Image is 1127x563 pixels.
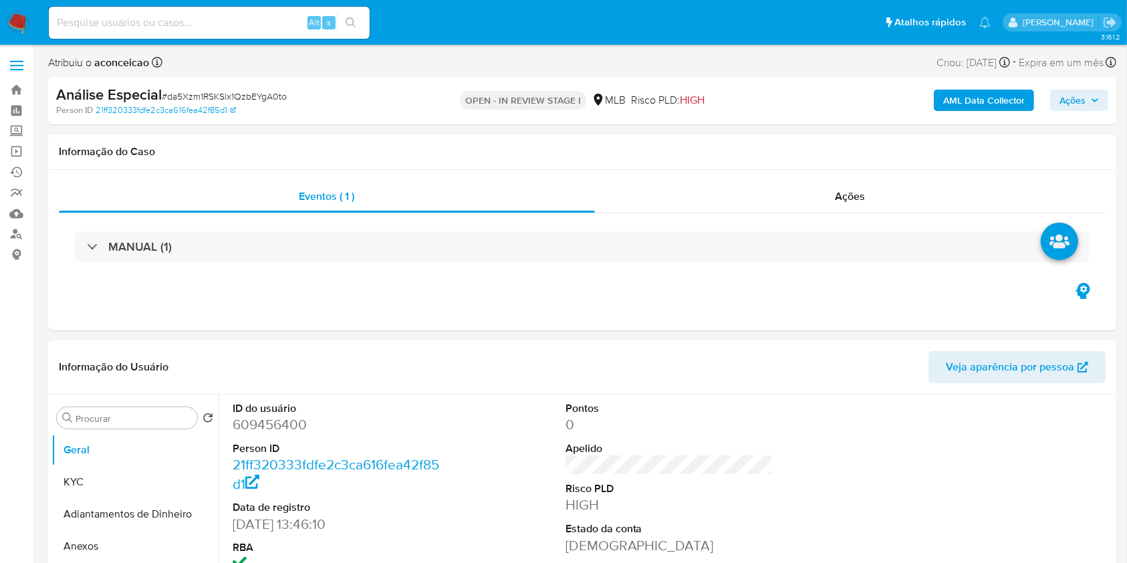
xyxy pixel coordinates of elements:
[1023,16,1098,29] p: ana.conceicao@mercadolivre.com
[233,515,441,534] dd: [DATE] 13:46:10
[566,522,774,536] dt: Estado da conta
[233,441,441,456] dt: Person ID
[928,351,1106,383] button: Veja aparência por pessoa
[75,231,1090,262] div: MANUAL (1)
[1059,90,1086,111] span: Ações
[979,17,991,28] a: Notificações
[233,500,441,515] dt: Data de registro
[566,481,774,496] dt: Risco PLD
[566,401,774,416] dt: Pontos
[337,13,364,32] button: search-icon
[108,239,172,254] h3: MANUAL (1)
[836,189,866,204] span: Ações
[96,104,236,116] a: 21ff320333fdfe2c3ca616fea42f85d1
[680,92,705,108] span: HIGH
[309,16,320,29] span: Alt
[48,55,149,70] span: Atribuiu o
[1019,55,1104,70] span: Expira em um mês
[233,401,441,416] dt: ID do usuário
[566,495,774,514] dd: HIGH
[1013,53,1016,72] span: -
[327,16,331,29] span: s
[59,145,1106,158] h1: Informação do Caso
[233,455,439,493] a: 21ff320333fdfe2c3ca616fea42f85d1
[203,413,213,427] button: Retornar ao pedido padrão
[943,90,1025,111] b: AML Data Collector
[56,104,93,116] b: Person ID
[1050,90,1108,111] button: Ações
[51,434,219,466] button: Geral
[936,53,1010,72] div: Criou: [DATE]
[51,530,219,562] button: Anexos
[592,93,626,108] div: MLB
[62,413,73,423] button: Procurar
[894,15,966,29] span: Atalhos rápidos
[566,441,774,456] dt: Apelido
[233,415,441,434] dd: 609456400
[51,466,219,498] button: KYC
[566,415,774,434] dd: 0
[934,90,1034,111] button: AML Data Collector
[1103,15,1117,29] a: Sair
[460,91,586,110] p: OPEN - IN REVIEW STAGE I
[233,540,441,555] dt: RBA
[566,536,774,555] dd: [DEMOGRAPHIC_DATA]
[162,90,287,103] span: # da5Xzm1RSKSlx1QzbEYgA0to
[76,413,192,425] input: Procurar
[299,189,355,204] span: Eventos ( 1 )
[49,14,370,31] input: Pesquise usuários ou casos...
[92,55,149,70] b: aconceicao
[946,351,1074,383] span: Veja aparência por pessoa
[59,360,168,374] h1: Informação do Usuário
[51,498,219,530] button: Adiantamentos de Dinheiro
[631,93,705,108] span: Risco PLD:
[56,84,162,105] b: Análise Especial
